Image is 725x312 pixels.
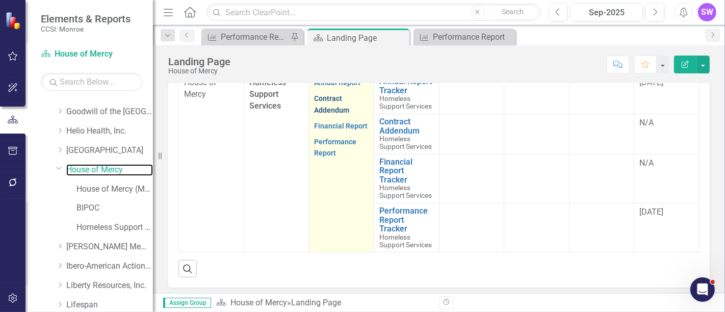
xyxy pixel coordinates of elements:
[504,114,569,154] td: Double-Click to Edit
[569,203,634,252] td: Double-Click to Edit
[690,277,715,302] iframe: Intercom live chat
[569,114,634,154] td: Double-Click to Edit
[379,206,434,233] a: Performance Report Tracker
[374,203,439,252] td: Double-Click to Edit Right Click for Context Menu
[433,31,513,43] div: Performance Report
[179,74,244,252] td: Double-Click to Edit
[504,74,569,114] td: Double-Click to Edit
[374,114,439,154] td: Double-Click to Edit Right Click for Context Menu
[168,67,230,75] div: House of Mercy
[291,298,341,307] div: Landing Page
[504,203,569,252] td: Double-Click to Edit
[574,7,639,19] div: Sep-2025
[41,25,131,33] small: CCSI: Monroe
[41,48,143,60] a: House of Mercy
[309,74,374,252] td: Double-Click to Edit
[698,3,716,21] button: SW
[487,5,538,19] button: Search
[66,280,153,292] a: Liberty Resources, Inc.
[504,154,569,203] td: Double-Click to Edit
[66,106,153,118] a: Goodwill of the [GEOGRAPHIC_DATA]
[41,73,143,91] input: Search Below...
[168,56,230,67] div: Landing Page
[639,158,694,169] div: N/A
[569,74,634,114] td: Double-Click to Edit
[163,298,211,308] span: Assign Group
[379,184,432,199] span: Homeless Support Services
[76,184,153,195] a: House of Mercy (MCOMH Internal)
[416,31,513,43] a: Performance Report
[379,158,434,185] a: Financial Report Tracker
[439,74,504,114] td: Double-Click to Edit
[502,8,524,16] span: Search
[439,154,504,203] td: Double-Click to Edit
[76,222,153,233] a: Homeless Support Services
[216,297,431,309] div: »
[66,125,153,137] a: Helio Health, Inc.
[379,77,434,95] a: Annual Report Tracker
[66,241,153,253] a: [PERSON_NAME] Memorial Institute, Inc.
[76,202,153,214] a: BIPOC
[639,207,663,217] span: [DATE]
[634,74,700,114] td: Double-Click to Edit
[314,122,368,130] a: Financial Report
[230,298,287,307] a: House of Mercy
[41,13,131,25] span: Elements & Reports
[374,74,439,114] td: Double-Click to Edit Right Click for Context Menu
[634,203,700,252] td: Double-Click to Edit
[327,32,407,44] div: Landing Page
[639,117,694,129] div: N/A
[439,203,504,252] td: Double-Click to Edit
[66,261,153,272] a: Ibero-American Action League, Inc.
[66,145,153,157] a: [GEOGRAPHIC_DATA]
[374,154,439,203] td: Double-Click to Edit Right Click for Context Menu
[221,31,288,43] div: Performance Report
[571,3,643,21] button: Sep-2025
[569,154,634,203] td: Double-Click to Edit
[379,117,434,135] a: Contract Addendum
[5,12,23,30] img: ClearPoint Strategy
[379,233,432,249] span: Homeless Support Services
[379,135,432,150] span: Homeless Support Services
[379,94,432,110] span: Homeless Support Services
[184,77,239,100] p: House of Mercy
[206,4,541,21] input: Search ClearPoint...
[314,94,349,114] a: Contract Addendum
[634,114,700,154] td: Double-Click to Edit
[66,299,153,311] a: Lifespan
[314,138,356,158] a: Performance Report
[634,154,700,203] td: Double-Click to Edit
[66,164,153,176] a: House of Mercy
[249,77,286,111] span: Homeless Support Services
[204,31,288,43] a: Performance Report
[439,114,504,154] td: Double-Click to Edit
